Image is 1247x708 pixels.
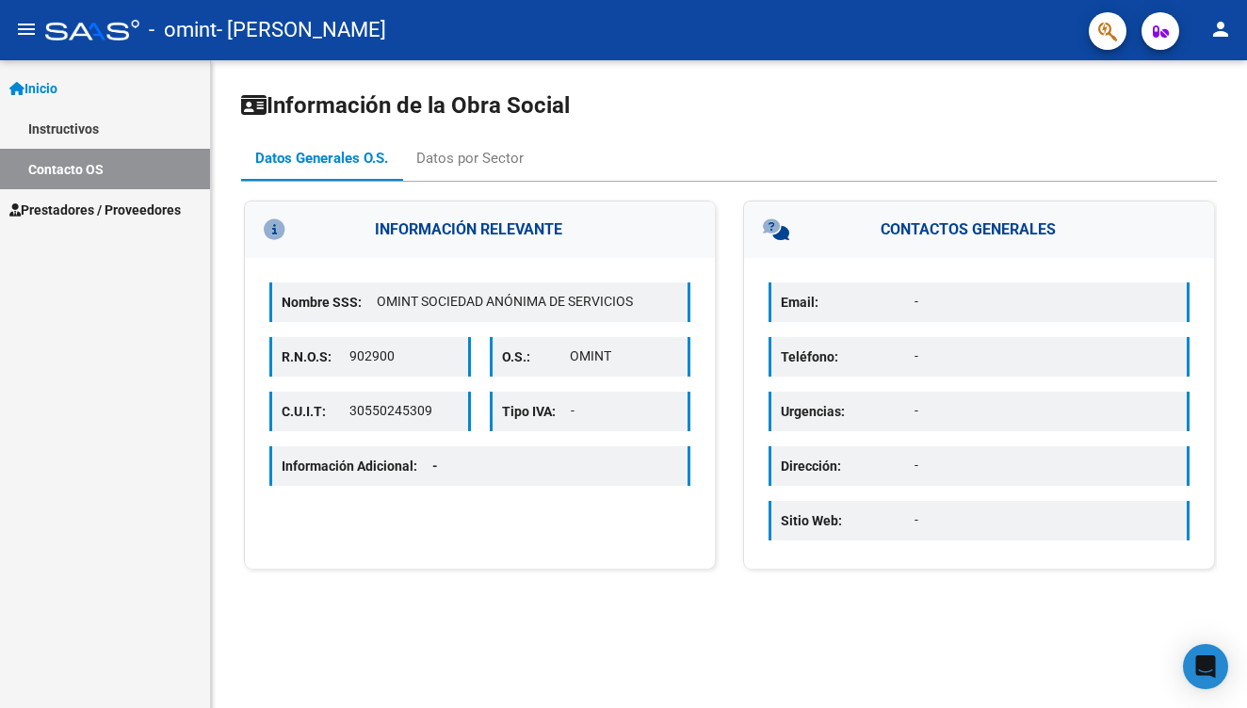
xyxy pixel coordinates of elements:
[282,456,453,476] p: Información Adicional:
[1209,18,1232,40] mat-icon: person
[571,401,679,421] p: -
[781,510,915,531] p: Sitio Web:
[744,201,1214,258] h3: CONTACTOS GENERALES
[349,346,458,366] p: 902900
[245,201,715,258] h3: INFORMACIÓN RELEVANTE
[915,456,1177,475] p: -
[781,292,915,313] p: Email:
[502,346,570,367] p: O.S.:
[915,510,1177,530] p: -
[416,148,524,169] div: Datos por Sector
[349,401,458,421] p: 30550245309
[282,401,349,422] p: C.U.I.T:
[915,346,1177,366] p: -
[15,18,38,40] mat-icon: menu
[781,401,915,422] p: Urgencias:
[282,346,349,367] p: R.N.O.S:
[915,401,1177,421] p: -
[781,346,915,367] p: Teléfono:
[915,292,1177,312] p: -
[217,9,386,51] span: - [PERSON_NAME]
[502,401,571,422] p: Tipo IVA:
[149,9,217,51] span: - omint
[1183,644,1228,689] div: Open Intercom Messenger
[377,292,678,312] p: OMINT SOCIEDAD ANÓNIMA DE SERVICIOS
[9,200,181,220] span: Prestadores / Proveedores
[432,459,438,474] span: -
[282,292,377,313] p: Nombre SSS:
[781,456,915,476] p: Dirección:
[570,346,678,366] p: OMINT
[241,90,1217,121] h1: Información de la Obra Social
[9,78,57,99] span: Inicio
[255,148,388,169] div: Datos Generales O.S.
